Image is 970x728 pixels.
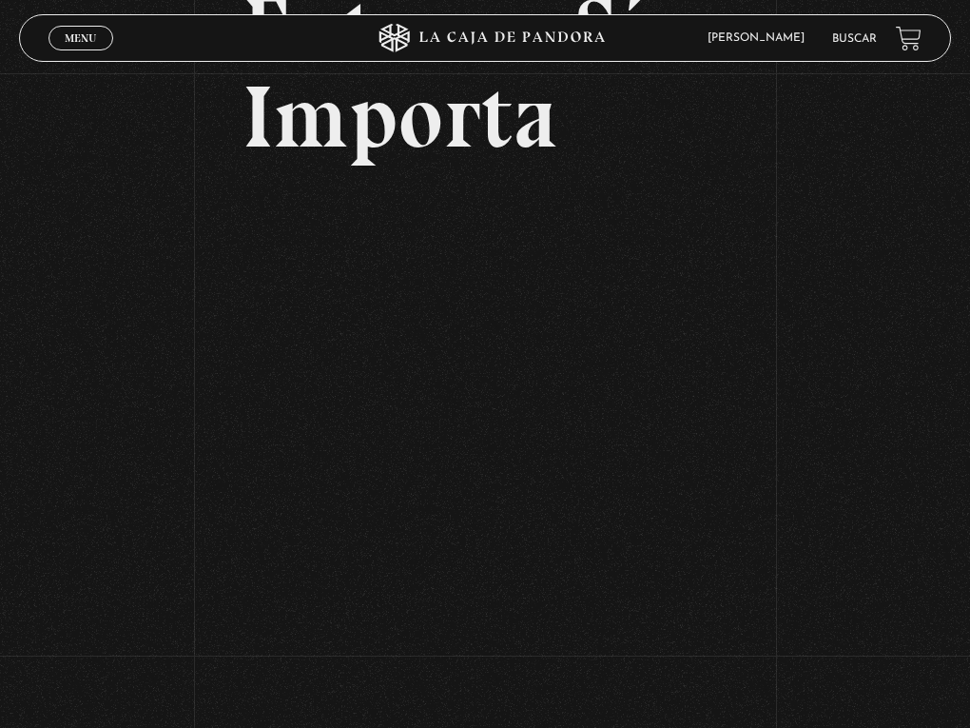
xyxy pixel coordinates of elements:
[832,33,877,45] a: Buscar
[65,32,96,44] span: Menu
[698,32,824,44] span: [PERSON_NAME]
[59,49,104,62] span: Cerrar
[896,26,921,51] a: View your shopping cart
